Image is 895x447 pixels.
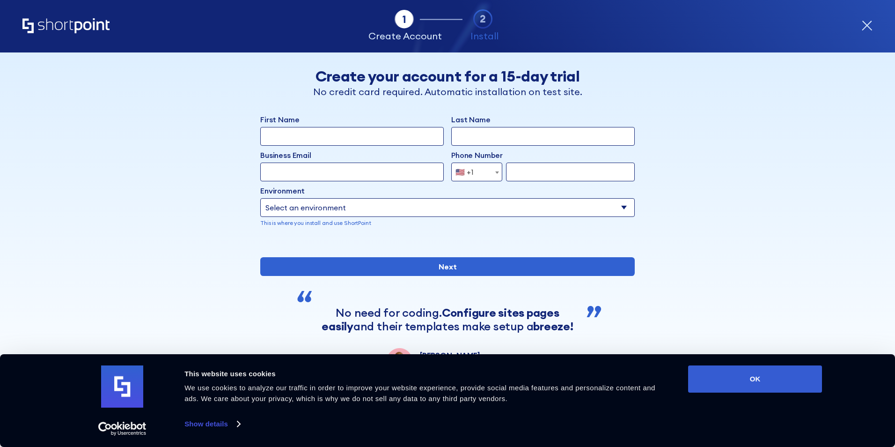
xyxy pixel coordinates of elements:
button: OK [688,365,822,393]
a: Show details [184,417,240,431]
div: This website uses cookies [184,368,667,380]
img: logo [101,365,143,408]
a: Usercentrics Cookiebot - opens in a new window [81,422,163,436]
span: We use cookies to analyze our traffic in order to improve your website experience, provide social... [184,384,655,402]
